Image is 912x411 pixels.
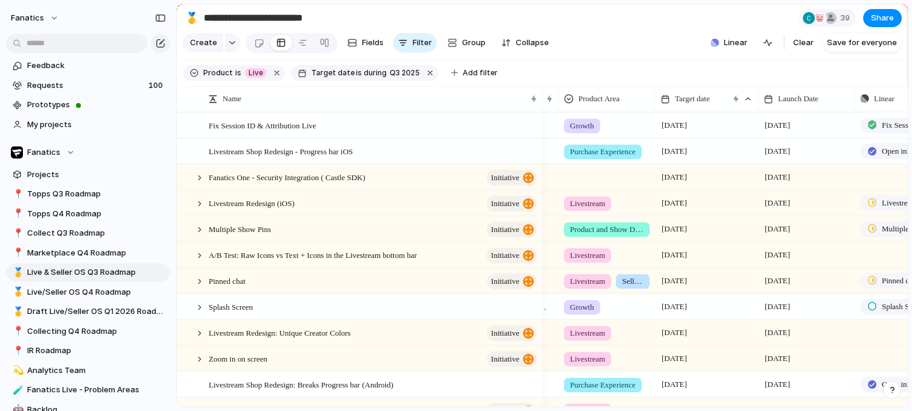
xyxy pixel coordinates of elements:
[13,344,21,358] div: 📍
[393,33,437,52] button: Filter
[659,222,690,236] span: [DATE]
[570,249,605,262] span: Livestream
[6,283,170,301] a: 🥇Live/Seller OS Q4 Roadmap
[659,300,690,314] span: [DATE]
[487,222,537,237] button: initiative
[724,37,747,49] span: Linear
[659,144,690,158] span: [DATE]
[659,196,690,210] span: [DATE]
[209,274,245,287] span: Pinned chat
[209,118,316,132] span: Fix Session ID & Attribution Live
[13,363,21,377] div: 💫
[223,93,241,105] span: Name
[209,170,366,184] span: Fanatics One - Security Integration ( Castle SDK)
[570,327,605,339] span: Livestream
[570,146,636,158] span: Purchase Experience
[27,384,166,396] span: Fanatics Live - Problem Areas
[874,93,895,105] span: Linear
[183,33,223,52] button: Create
[570,379,636,391] span: Purchase Experience
[27,286,166,298] span: Live/Seller OS Q4 Roadmap
[6,362,170,380] a: 💫Analytics Team
[6,96,170,114] a: Prototypes
[622,275,644,287] span: Seller Tools
[762,170,793,184] span: [DATE]
[27,208,166,220] span: Topps Q4 Roadmap
[5,8,65,28] button: fanatics
[11,325,23,337] button: 📍
[356,67,362,78] span: is
[659,248,690,262] span: [DATE]
[762,222,793,236] span: [DATE]
[13,383,21,397] div: 🧪
[6,322,170,340] a: 📍Collecting Q4 Roadmap
[11,384,23,396] button: 🧪
[13,266,21,280] div: 🥇
[659,351,690,366] span: [DATE]
[343,33,388,52] button: Fields
[11,12,44,24] span: fanatics
[27,266,166,278] span: Live & Seller OS Q3 Roadmap
[491,195,519,212] span: initiative
[570,275,605,287] span: Livestream
[762,300,793,314] span: [DATE]
[788,33,819,52] button: Clear
[209,325,350,339] span: Livestream Redesign: Unique Creator Colors
[190,37,217,49] span: Create
[444,64,505,81] button: Add filter
[491,273,519,290] span: initiative
[6,205,170,223] div: 📍Topps Q4 Roadmap
[209,377,393,391] span: Livestream Shop Redesign: Breaks Progress bar (Android)
[11,208,23,220] button: 📍
[6,77,170,95] a: Requests100
[487,170,537,186] button: initiative
[762,118,793,133] span: [DATE]
[148,80,165,92] span: 100
[209,248,417,262] span: A/B Test: Raw Icons vs Text + Icons in the Livestream bottom bar
[13,207,21,221] div: 📍
[793,37,814,49] span: Clear
[491,325,519,342] span: initiative
[496,33,554,52] button: Collapse
[659,325,690,340] span: [DATE]
[491,247,519,264] span: initiative
[570,198,605,210] span: Livestream
[570,301,594,313] span: Growth
[27,227,166,239] span: Collect Q3 Roadmap
[11,365,23,377] button: 💫
[185,10,198,26] div: 🥇
[6,263,170,281] a: 🥇Live & Seller OS Q3 Roadmap
[6,57,170,75] a: Feedback
[27,99,166,111] span: Prototypes
[6,224,170,242] a: 📍Collect Q3 Roadmap
[462,37,486,49] span: Group
[13,324,21,338] div: 📍
[762,351,793,366] span: [DATE]
[463,67,498,78] span: Add filter
[871,12,894,24] span: Share
[13,246,21,260] div: 📍
[762,144,793,158] span: [DATE]
[6,342,170,360] div: 📍IR Roadmap
[487,248,537,263] button: initiative
[516,37,549,49] span: Collapse
[706,34,752,52] button: Linear
[840,12,853,24] span: 39
[27,325,166,337] span: Collecting Q4 Roadmap
[659,274,690,288] span: [DATE]
[659,170,690,184] span: [DATE]
[390,67,420,78] span: Q3 2025
[11,188,23,200] button: 📍
[235,67,241,78] span: is
[487,196,537,212] button: initiative
[27,306,166,318] span: Draft Live/Seller OS Q1 2026 Roadmap
[6,185,170,203] a: 📍Topps Q3 Roadmap
[491,221,519,238] span: initiative
[362,67,387,78] span: during
[209,196,294,210] span: Livestream Redesign (iOS)
[6,244,170,262] div: 📍Marketplace Q4 Roadmap
[209,222,271,236] span: Multiple Show Pins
